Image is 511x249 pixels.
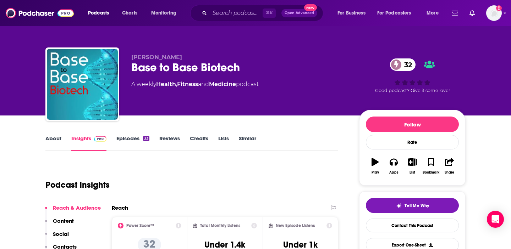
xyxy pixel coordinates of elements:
span: and [198,81,209,87]
button: Share [440,153,459,179]
div: Apps [389,170,399,175]
button: tell me why sparkleTell Me Why [366,198,459,213]
img: User Profile [486,5,502,21]
div: A weekly podcast [131,80,259,89]
img: Base to Base Biotech [47,49,118,120]
h2: Power Score™ [126,223,154,228]
a: Reviews [159,135,180,151]
button: Show profile menu [486,5,502,21]
svg: Add a profile image [496,5,502,11]
span: Open Advanced [285,11,314,15]
span: , [176,81,177,87]
button: Content [45,217,74,231]
h1: Podcast Insights [45,180,110,190]
span: More [427,8,439,18]
button: Bookmark [422,153,440,179]
a: 32 [390,58,416,71]
img: Podchaser - Follow, Share and Rate Podcasts [6,6,74,20]
a: Similar [239,135,256,151]
span: ⌘ K [263,9,276,18]
span: For Business [337,8,366,18]
button: open menu [422,7,447,19]
a: Show notifications dropdown [449,7,461,19]
a: Credits [190,135,208,151]
div: Open Intercom Messenger [487,211,504,228]
span: New [304,4,317,11]
div: Share [445,170,454,175]
a: Lists [218,135,229,151]
span: Tell Me Why [405,203,429,209]
a: Fitness [177,81,198,87]
a: Contact This Podcast [366,219,459,232]
span: 32 [397,58,416,71]
button: open menu [146,7,186,19]
span: Logged in as HCpodchaser [486,5,502,21]
span: Monitoring [151,8,176,18]
button: Social [45,231,69,244]
div: Rate [366,135,459,149]
p: Reach & Audience [53,204,101,211]
img: Podchaser Pro [94,136,106,142]
img: tell me why sparkle [396,203,402,209]
button: Apps [384,153,403,179]
span: Podcasts [88,8,109,18]
a: Charts [117,7,142,19]
button: open menu [333,7,374,19]
a: Medicine [209,81,236,87]
a: InsightsPodchaser Pro [71,135,106,151]
button: Reach & Audience [45,204,101,217]
div: Search podcasts, credits, & more... [197,5,330,21]
a: About [45,135,61,151]
button: open menu [373,7,422,19]
button: open menu [83,7,118,19]
div: Play [372,170,379,175]
p: Social [53,231,69,237]
div: 32Good podcast? Give it some love! [359,54,466,98]
div: Bookmark [423,170,439,175]
a: Show notifications dropdown [467,7,478,19]
h2: Reach [112,204,128,211]
h2: New Episode Listens [276,223,315,228]
span: [PERSON_NAME] [131,54,182,61]
input: Search podcasts, credits, & more... [210,7,263,19]
div: 33 [143,136,149,141]
span: Good podcast? Give it some love! [375,88,450,93]
span: Charts [122,8,137,18]
h2: Total Monthly Listens [200,223,240,228]
a: Health [156,81,176,87]
button: Follow [366,117,459,132]
button: Play [366,153,384,179]
div: List [410,170,415,175]
span: For Podcasters [377,8,411,18]
button: Open AdvancedNew [281,9,317,17]
a: Episodes33 [116,135,149,151]
button: List [403,153,422,179]
p: Content [53,217,74,224]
